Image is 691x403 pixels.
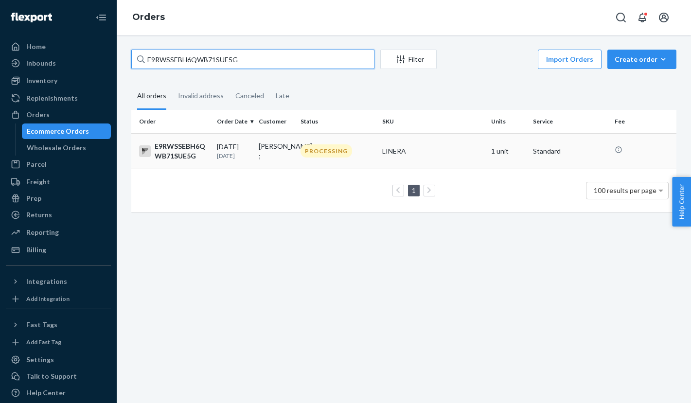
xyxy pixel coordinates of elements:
[410,186,418,194] a: Page 1 is your current page
[6,317,111,333] button: Fast Tags
[538,50,602,69] button: Import Orders
[26,42,46,52] div: Home
[654,8,673,27] button: Open account menu
[276,83,289,108] div: Late
[487,133,529,169] td: 1 unit
[26,58,56,68] div: Inbounds
[6,107,111,123] a: Orders
[487,110,529,133] th: Units
[380,50,437,69] button: Filter
[633,8,652,27] button: Open notifications
[26,210,52,220] div: Returns
[91,8,111,27] button: Close Navigation
[381,54,436,64] div: Filter
[297,110,378,133] th: Status
[6,385,111,401] a: Help Center
[26,338,61,346] div: Add Fast Tag
[594,186,656,194] span: 100 results per page
[6,352,111,368] a: Settings
[22,140,111,156] a: Wholesale Orders
[26,295,70,303] div: Add Integration
[217,152,251,160] p: [DATE]
[6,336,111,348] a: Add Fast Tag
[382,146,483,156] div: LINERA
[378,110,487,133] th: SKU
[615,54,669,64] div: Create order
[6,174,111,190] a: Freight
[22,123,111,139] a: Ecommerce Orders
[529,110,611,133] th: Service
[301,144,352,158] div: PROCESSING
[6,293,111,305] a: Add Integration
[611,110,676,133] th: Fee
[26,177,50,187] div: Freight
[672,177,691,227] button: Help Center
[6,191,111,206] a: Prep
[26,320,57,330] div: Fast Tags
[235,83,264,108] div: Canceled
[6,73,111,88] a: Inventory
[137,83,166,110] div: All orders
[213,110,255,133] th: Order Date
[27,143,86,153] div: Wholesale Orders
[26,110,50,120] div: Orders
[259,117,293,125] div: Customer
[6,207,111,223] a: Returns
[611,8,631,27] button: Open Search Box
[26,388,66,398] div: Help Center
[178,83,224,108] div: Invalid address
[255,133,297,169] td: [PERSON_NAME] ;
[6,90,111,106] a: Replenishments
[139,141,209,161] div: E9RWSSEBH6QWB71SUE5G
[131,50,374,69] input: Search orders
[26,193,41,203] div: Prep
[26,245,46,255] div: Billing
[26,76,57,86] div: Inventory
[6,157,111,172] a: Parcel
[26,228,59,237] div: Reporting
[6,39,111,54] a: Home
[6,242,111,258] a: Billing
[26,355,54,365] div: Settings
[6,225,111,240] a: Reporting
[131,110,213,133] th: Order
[217,142,251,160] div: [DATE]
[6,368,111,384] a: Talk to Support
[6,55,111,71] a: Inbounds
[607,50,676,69] button: Create order
[132,12,165,22] a: Orders
[533,146,607,156] p: Standard
[124,3,173,32] ol: breadcrumbs
[26,93,78,103] div: Replenishments
[27,126,89,136] div: Ecommerce Orders
[26,277,67,286] div: Integrations
[26,159,47,169] div: Parcel
[6,274,111,289] button: Integrations
[11,13,52,22] img: Flexport logo
[26,371,77,381] div: Talk to Support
